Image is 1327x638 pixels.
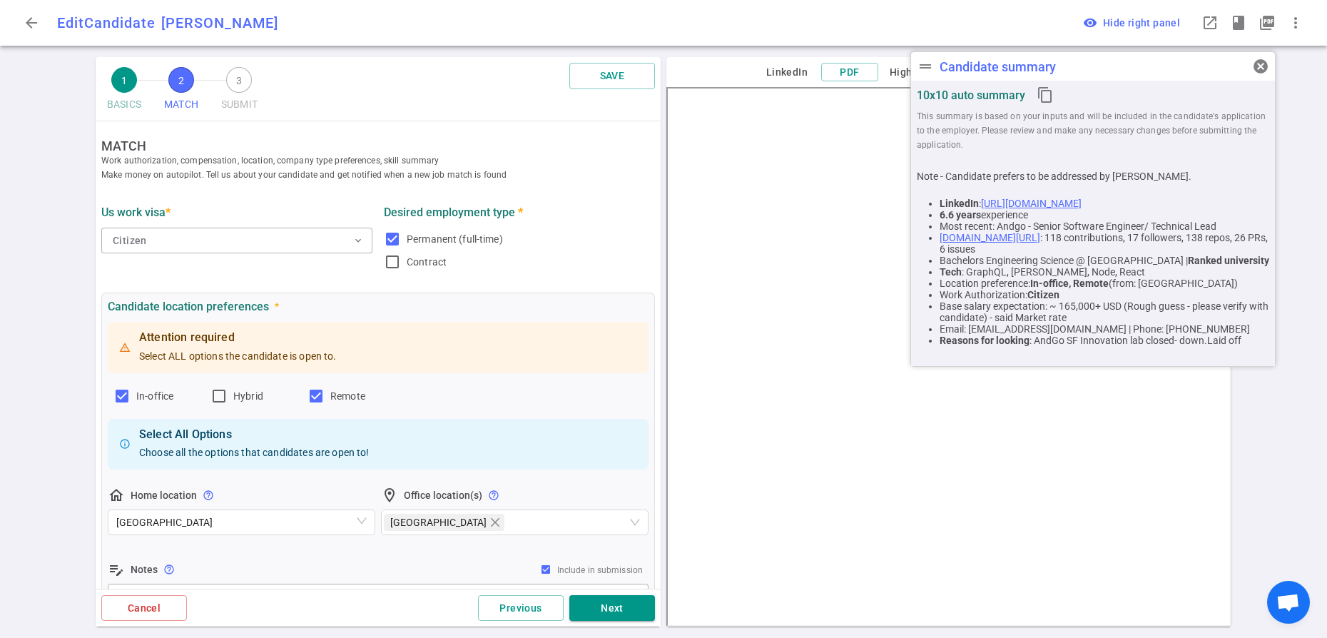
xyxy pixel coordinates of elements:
[478,595,564,622] button: Previous
[101,153,666,182] span: Work authorization, compensation, location, company type preferences, skill summary Make money on...
[1267,581,1310,624] a: Open chat
[666,87,1231,627] iframe: candidate_document_preview__iframe
[101,228,372,253] button: Citizen
[569,595,655,622] button: Next
[384,514,504,531] span: San Francisco Bay Area
[136,390,173,402] span: In-office
[139,326,337,369] div: Select ALL options the candidate is open to.
[101,595,187,622] button: Cancel
[489,517,501,528] span: close
[161,14,278,31] span: [PERSON_NAME]
[1230,14,1247,31] span: book
[1253,9,1281,37] button: Open PDF in a popup
[404,490,482,501] strong: Office location(s)
[233,390,263,402] span: Hybrid
[163,564,175,575] span: Notes on work location and flexibility to relocate
[381,487,398,504] span: location_on
[57,14,156,31] span: Edit Candidate
[1259,14,1276,31] i: picture_as_pdf
[407,233,503,245] span: Permanent (full-time)
[139,423,370,466] div: Choose all the options that candidates are open to!
[1287,14,1304,31] span: more_vert
[221,93,258,116] span: SUBMIT
[488,490,499,501] span: help_outline
[1201,14,1219,31] span: launch
[884,64,945,81] button: Highlights
[131,490,197,501] strong: Home location
[101,138,666,153] strong: MATCH
[1083,16,1097,30] i: visibility
[17,9,46,37] button: Go back
[101,63,147,121] button: 1BASICS
[108,561,125,578] span: edit_note
[821,63,878,82] button: PDF
[758,64,815,81] button: LinkedIn
[139,427,370,442] div: Select All Options
[1196,9,1224,37] button: Open LinkedIn as a popup
[108,300,269,313] strong: Candidate location preferences
[1224,9,1253,37] button: Open resume highlights in a popup
[1076,10,1190,36] button: visibilityHide right panel
[330,390,365,402] span: Remote
[107,93,141,116] span: BASICS
[101,206,171,219] strong: US work visa
[352,235,364,246] span: expand_more
[226,67,252,93] span: 3
[158,63,204,121] button: 2MATCH
[108,487,125,504] span: home_pin
[390,515,487,530] span: [GEOGRAPHIC_DATA]
[139,330,337,345] div: Attention required
[557,565,643,575] span: Include in submission
[569,63,655,89] button: SAVE
[384,206,523,219] strong: Desired employment type
[111,67,137,93] span: 1
[168,67,194,93] span: 2
[215,63,263,121] button: 3SUBMIT
[23,14,40,31] span: arrow_back
[164,93,198,116] span: MATCH
[131,564,158,575] strong: Notes
[407,256,447,268] span: Contract
[203,490,214,501] span: Please select candidate's home city (or state)
[116,512,367,533] span: San Francisco Bay Area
